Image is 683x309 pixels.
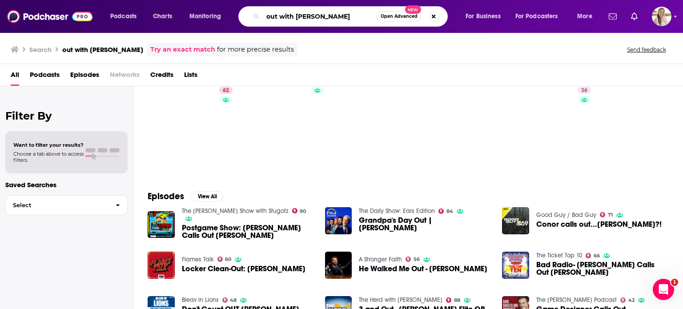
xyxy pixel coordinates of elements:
[653,279,674,300] iframe: Intercom live chat
[29,45,52,54] h3: Search
[502,252,529,279] img: Bad Radio- Julie Calls Out Dan
[230,298,237,302] span: 48
[148,211,175,238] img: Postgame Show: Udonis Haslem Calls Out Dan
[5,181,128,189] p: Saved Searches
[222,297,237,303] a: 48
[219,87,233,94] a: 62
[189,10,221,23] span: Monitoring
[359,217,491,232] a: Grandpa's Day Out | Dan Crenshaw
[536,261,669,276] a: Bad Radio- Julie Calls Out Dan
[536,296,617,304] a: The Dan Gheesling Podcast
[13,151,84,163] span: Choose a tab above to access filters.
[225,257,231,261] span: 60
[5,195,128,215] button: Select
[578,87,591,94] a: 36
[300,209,306,213] span: 90
[147,9,177,24] a: Charts
[652,7,671,26] span: Logged in as acquavie
[381,14,418,19] span: Open Advanced
[148,191,184,202] h2: Episodes
[6,202,108,208] span: Select
[359,265,487,273] a: He Walked Me Out - Dan Coffman
[292,208,306,213] a: 90
[150,44,215,55] a: Try an exact match
[182,296,219,304] a: Bleav in Lions
[359,265,487,273] span: He Walked Me Out - [PERSON_NAME]
[586,253,600,258] a: 66
[536,252,582,259] a: The Ticket Top 10
[359,217,491,232] span: Grandpa's Day Out | [PERSON_NAME]
[153,10,172,23] span: Charts
[446,297,460,303] a: 88
[11,68,19,86] a: All
[325,252,352,279] img: He Walked Me Out - Dan Coffman
[600,212,613,217] a: 71
[148,252,175,279] img: Locker Clean-Out: Dan Vladar
[628,298,635,302] span: 42
[182,224,314,239] a: Postgame Show: Udonis Haslem Calls Out Dan
[581,86,587,95] span: 36
[605,9,620,24] a: Show notifications dropdown
[671,279,678,286] span: 1
[627,9,641,24] a: Show notifications dropdown
[7,8,92,25] img: Podchaser - Follow, Share and Rate Podcasts
[184,68,197,86] a: Lists
[183,9,233,24] button: open menu
[223,86,229,95] span: 62
[652,7,671,26] img: User Profile
[536,221,662,228] a: Conor calls out...Dan Hooker?!
[454,298,460,302] span: 88
[536,211,596,219] a: Good Guy / Bad Guy
[13,142,84,148] span: Want to filter your results?
[182,265,305,273] a: Locker Clean-Out: Dan Vladar
[110,68,140,86] span: Networks
[30,68,60,86] a: Podcasts
[515,10,558,23] span: For Podcasters
[150,68,173,86] a: Credits
[325,207,352,234] img: Grandpa's Day Out | Dan Crenshaw
[577,10,592,23] span: More
[652,7,671,26] button: Show profile menu
[110,10,137,23] span: Podcasts
[359,207,435,215] a: The Daily Show: Ears Edition
[594,254,600,258] span: 66
[502,207,529,234] img: Conor calls out...Dan Hooker?!
[414,257,420,261] span: 56
[182,256,214,263] a: Flames Talk
[191,191,223,202] button: View All
[377,11,422,22] button: Open AdvancedNew
[405,5,421,14] span: New
[148,191,223,202] a: EpisodesView All
[359,296,442,304] a: The Herd with Colin Cowherd
[536,261,669,276] span: Bad Radio- [PERSON_NAME] Calls Out [PERSON_NAME]
[247,6,456,27] div: Search podcasts, credits, & more...
[263,9,377,24] input: Search podcasts, credits, & more...
[536,221,662,228] span: Conor calls out...[PERSON_NAME]?!
[446,209,453,213] span: 84
[217,257,232,262] a: 60
[62,45,143,54] h3: out with [PERSON_NAME]
[608,213,613,217] span: 71
[182,265,305,273] span: Locker Clean-Out: [PERSON_NAME]
[510,9,571,24] button: open menu
[624,46,669,53] button: Send feedback
[459,9,512,24] button: open menu
[510,83,597,169] a: 36
[406,257,420,262] a: 56
[571,9,603,24] button: open menu
[70,68,99,86] a: Episodes
[152,83,238,169] a: 62
[620,297,635,303] a: 42
[466,10,501,23] span: For Business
